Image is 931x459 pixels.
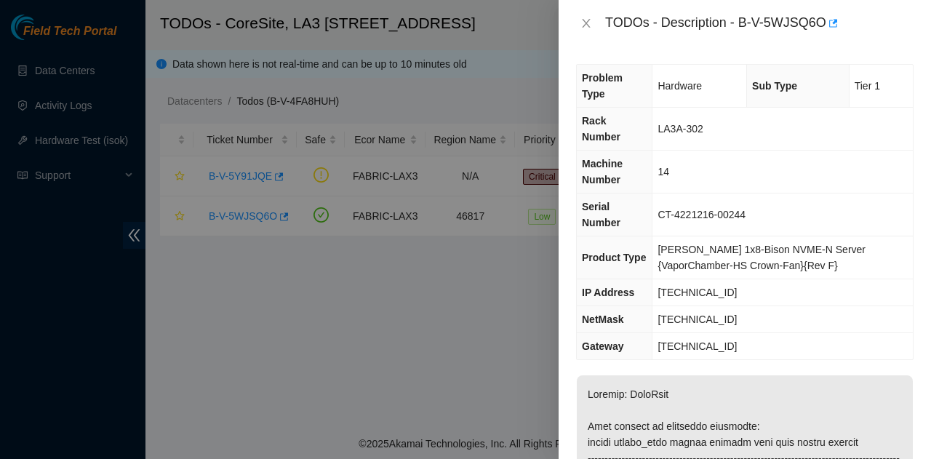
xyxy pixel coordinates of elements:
span: CT-4221216-00244 [658,209,746,220]
span: Product Type [582,252,646,263]
span: Machine Number [582,158,623,185]
span: [TECHNICAL_ID] [658,287,737,298]
span: Gateway [582,340,624,352]
span: Hardware [658,80,702,92]
span: Tier 1 [855,80,880,92]
span: Serial Number [582,201,620,228]
span: IP Address [582,287,634,298]
span: Sub Type [752,80,797,92]
span: [TECHNICAL_ID] [658,314,737,325]
button: Close [576,17,596,31]
span: [TECHNICAL_ID] [658,340,737,352]
span: 14 [658,166,669,177]
span: [PERSON_NAME] 1x8-Bison NVME-N Server {VaporChamber-HS Crown-Fan}{Rev F} [658,244,866,271]
span: Problem Type [582,72,623,100]
div: TODOs - Description - B-V-5WJSQ6O [605,12,914,35]
span: LA3A-302 [658,123,703,135]
span: close [580,17,592,29]
span: NetMask [582,314,624,325]
span: Rack Number [582,115,620,143]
